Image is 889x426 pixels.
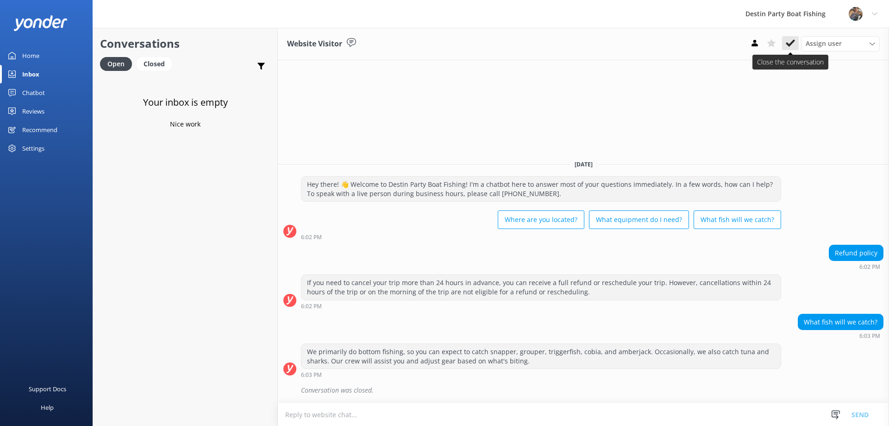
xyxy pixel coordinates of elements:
div: 06:03pm 09-Aug-2025 (UTC -05:00) America/Cancun [301,371,781,378]
h2: Conversations [100,35,270,52]
div: Assign User [801,36,880,51]
a: Open [100,58,137,69]
div: 06:02pm 09-Aug-2025 (UTC -05:00) America/Cancun [301,303,781,309]
img: 250-1666038197.jpg [849,7,863,21]
strong: 6:02 PM [301,304,322,309]
div: Home [22,46,39,65]
div: 06:03pm 09-Aug-2025 (UTC -05:00) America/Cancun [798,332,883,339]
div: 06:02pm 09-Aug-2025 (UTC -05:00) America/Cancun [301,234,781,240]
div: Hey there! 👋 Welcome to Destin Party Boat Fishing! I'm a chatbot here to answer most of your ques... [301,177,781,201]
div: Reviews [22,102,44,121]
div: Refund policy [829,245,883,261]
a: Closed [137,58,176,69]
div: Open [100,57,132,71]
div: We primarily do bottom fishing, so you can expect to catch snapper, grouper, triggerfish, cobia, ... [301,344,781,369]
div: Support Docs [29,380,66,398]
strong: 6:03 PM [301,372,322,378]
button: What fish will we catch? [694,210,781,229]
div: Chatbot [22,83,45,102]
div: 06:02pm 09-Aug-2025 (UTC -05:00) America/Cancun [829,263,883,270]
p: Nice work [170,119,200,129]
strong: 6:02 PM [301,235,322,240]
button: Where are you located? [498,210,584,229]
div: Inbox [22,65,39,83]
h3: Your inbox is empty [143,95,228,110]
button: What equipment do I need? [589,210,689,229]
span: Assign user [806,38,842,49]
h3: Website Visitor [287,38,342,50]
strong: 6:02 PM [859,264,880,270]
strong: 6:03 PM [859,333,880,339]
img: yonder-white-logo.png [14,15,67,31]
div: What fish will we catch? [798,314,883,330]
span: [DATE] [569,160,598,168]
div: Conversation was closed. [301,382,883,398]
div: Settings [22,139,44,158]
div: Recommend [22,121,57,139]
div: Help [41,398,54,417]
div: If you need to cancel your trip more than 24 hours in advance, you can receive a full refund or r... [301,275,781,299]
div: Closed [137,57,172,71]
div: 2025-08-09T23:07:26.130 [283,382,883,398]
